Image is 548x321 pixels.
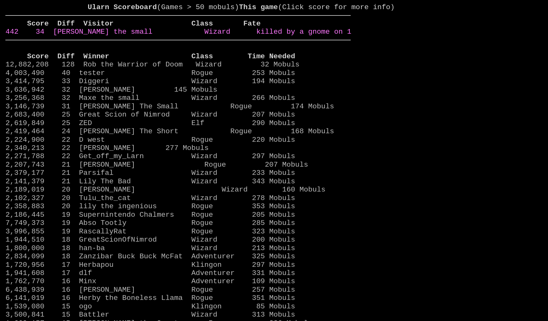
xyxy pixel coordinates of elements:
[5,161,308,169] a: 2,207,743 21 [PERSON_NAME] Rogue 207 Mobuls
[5,211,295,219] a: 2,186,445 19 Supernintendo Chalmers Rogue 205 Mobuls
[5,102,334,111] a: 3,146,739 31 [PERSON_NAME] The Small Rogue 174 Mobuls
[27,52,295,60] b: Score Diff Winner Class Time Needed
[5,152,295,160] a: 2,271,788 22 Get_off_my_Larn Wizard 297 Mobuls
[5,202,295,210] a: 2,358,883 20 lily the ingenious Rogue 353 Mobuls
[5,144,209,152] a: 2,340,213 22 [PERSON_NAME] 277 Mobuls
[5,269,295,277] a: 1,941,608 17 dlf Adventurer 331 Mobuls
[5,77,295,85] a: 3,414,795 33 Diggeri Wizard 194 Mobuls
[5,3,351,305] larn: (Games > 50 mobuls) (Click score for more info) Click on a score for more information ---- Reload...
[5,86,217,94] a: 3,636,942 32 [PERSON_NAME] 145 Mobuls
[5,69,295,77] a: 4,003,490 40 tester Rogue 253 Mobuls
[27,20,261,28] b: Score Diff Visitor Class Fate
[5,219,295,227] a: 7,749,373 19 Abso Tootly Rogue 285 Mobuls
[5,127,334,135] a: 2,419,464 24 [PERSON_NAME] The Short Rogue 168 Mobuls
[5,227,295,236] a: 3,996,855 19 RascallyRat Rogue 323 Mobuls
[5,186,325,194] a: 2,189,019 20 [PERSON_NAME] Wizard 160 Mobuls
[5,111,295,119] a: 2,683,400 25 Great Scion of Nimrod Wizard 207 Mobuls
[5,302,295,311] a: 1,539,080 15 ogo Klingon 85 Mobuls
[5,119,295,127] a: 2,619,849 25 ZED Elf 290 Mobuls
[5,177,295,186] a: 2,141,379 21 Lily The Bad Wizard 343 Mobuls
[5,136,295,144] a: 2,224,900 22 D west Rogue 220 Mobuls
[5,236,295,244] a: 1,944,510 18 GreatScionOfNimrod Wizard 200 Mobuls
[5,169,295,177] a: 2,379,177 21 Parsifal Wizard 233 Mobuls
[5,252,295,261] a: 2,834,099 18 Zanzibar Buck Buck McFat Adventurer 325 Mobuls
[5,94,295,102] a: 3,256,368 32 Maxe the small Wizard 266 Mobuls
[5,28,351,36] a: 442 34 [PERSON_NAME] the small Wizard killed by a gnome on 1
[5,60,299,69] a: 12,882,208 128 Rob the Warrior of Doom Wizard 32 Mobuls
[88,3,157,11] b: Ularn Scoreboard
[5,277,295,285] a: 1,762,770 16 Minx Adventurer 109 Mobuls
[5,286,295,294] a: 6,438,939 16 [PERSON_NAME] Rogue 257 Mobuls
[5,194,295,202] a: 2,102,327 20 Tulu_the_cat Wizard 278 Mobuls
[5,294,295,302] a: 6,141,019 16 Herby the Boneless Llama Rogue 351 Mobuls
[5,244,295,252] a: 1,800,000 18 han-ba Wizard 213 Mobuls
[5,261,295,269] a: 1,720,956 17 Herbapou Klingon 297 Mobuls
[239,3,278,11] b: This game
